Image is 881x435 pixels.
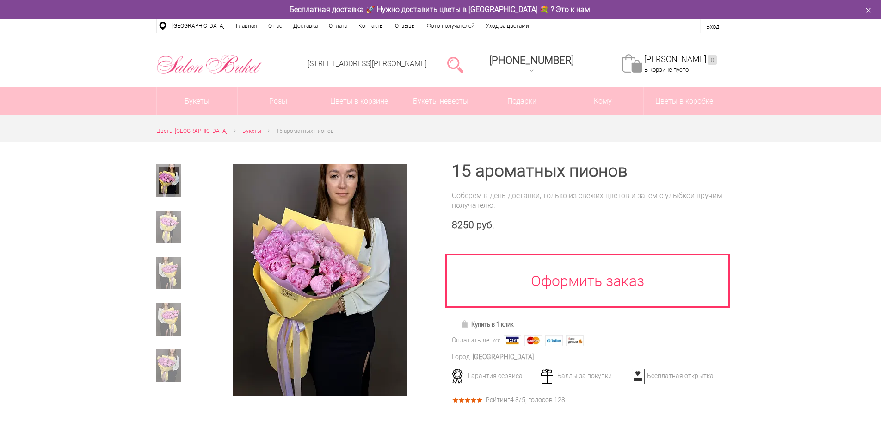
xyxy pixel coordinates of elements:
[566,335,584,346] img: Яндекс Деньги
[473,352,534,362] div: [GEOGRAPHIC_DATA]
[708,55,717,65] ins: 0
[484,51,579,78] a: [PHONE_NUMBER]
[210,164,430,396] a: Увеличить
[242,126,261,136] a: Букеты
[524,335,542,346] img: MasterCard
[554,396,565,404] span: 128
[452,219,725,231] div: 8250 руб.
[421,19,480,33] a: Фото получателей
[156,128,228,134] span: Цветы [GEOGRAPHIC_DATA]
[319,87,400,115] a: Цветы в корзине
[452,163,725,180] h1: 15 ароматных пионов
[452,191,725,210] div: Соберем в день доставки, только из свежих цветов и затем с улыбкой вручим получателю.
[706,23,719,30] a: Вход
[644,87,725,115] a: Цветы в коробке
[545,335,563,346] img: Webmoney
[157,87,238,115] a: Букеты
[538,372,629,380] div: Баллы за покупки
[233,164,407,396] img: 15 ароматных пионов
[644,54,717,65] a: [PERSON_NAME]
[276,128,334,134] span: 15 ароматных пионов
[480,19,535,33] a: Уход за цветами
[489,55,574,66] span: [PHONE_NUMBER]
[504,335,521,346] img: Visa
[156,52,262,76] img: Цветы Нижний Новгород
[238,87,319,115] a: Розы
[456,318,518,331] a: Купить в 1 клик
[308,59,427,68] a: [STREET_ADDRESS][PERSON_NAME]
[400,87,481,115] a: Букеты невесты
[149,5,732,14] div: Бесплатная доставка 🚀 Нужно доставить цветы в [GEOGRAPHIC_DATA] 💐 ? Это к нам!
[452,352,471,362] div: Город:
[452,336,500,345] div: Оплатить легко:
[389,19,421,33] a: Отзывы
[166,19,230,33] a: [GEOGRAPHIC_DATA]
[288,19,323,33] a: Доставка
[449,372,540,380] div: Гарантия сервиса
[353,19,389,33] a: Контакты
[263,19,288,33] a: О нас
[461,320,471,328] img: Купить в 1 клик
[242,128,261,134] span: Букеты
[156,126,228,136] a: Цветы [GEOGRAPHIC_DATA]
[510,396,519,404] span: 4.8
[644,66,689,73] span: В корзине пусто
[323,19,353,33] a: Оплата
[628,372,719,380] div: Бесплатная открытка
[230,19,263,33] a: Главная
[445,254,731,308] a: Оформить заказ
[562,87,643,115] span: Кому
[486,398,567,403] div: Рейтинг /5, голосов: .
[481,87,562,115] a: Подарки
